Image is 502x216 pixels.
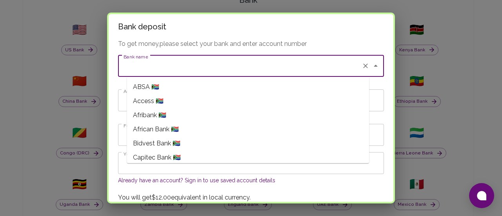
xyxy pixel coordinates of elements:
button: Clear [360,60,371,71]
span: Capitec Bank 🇿🇦 [133,153,181,162]
label: Your address [124,151,152,157]
p: You will get $12.00 equivalent in local currency. [118,193,384,202]
button: Already have an account? Sign in to use saved account details [118,176,275,184]
span: African Bank 🇿🇦 [133,125,179,134]
h2: Bank deposit [109,14,393,39]
span: Access 🇿🇦 [133,96,164,106]
span: Afribank 🇿🇦 [133,111,166,120]
button: Close [370,60,381,71]
button: Open chat window [469,183,494,208]
span: Bidvest Bank 🇿🇦 [133,139,180,148]
label: Account Number [124,88,161,94]
p: To get money, please select your bank and enter account number [118,39,384,49]
label: Full name [124,122,145,129]
span: ABSA 🇿🇦 [133,82,159,92]
label: Bank name [124,53,148,60]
